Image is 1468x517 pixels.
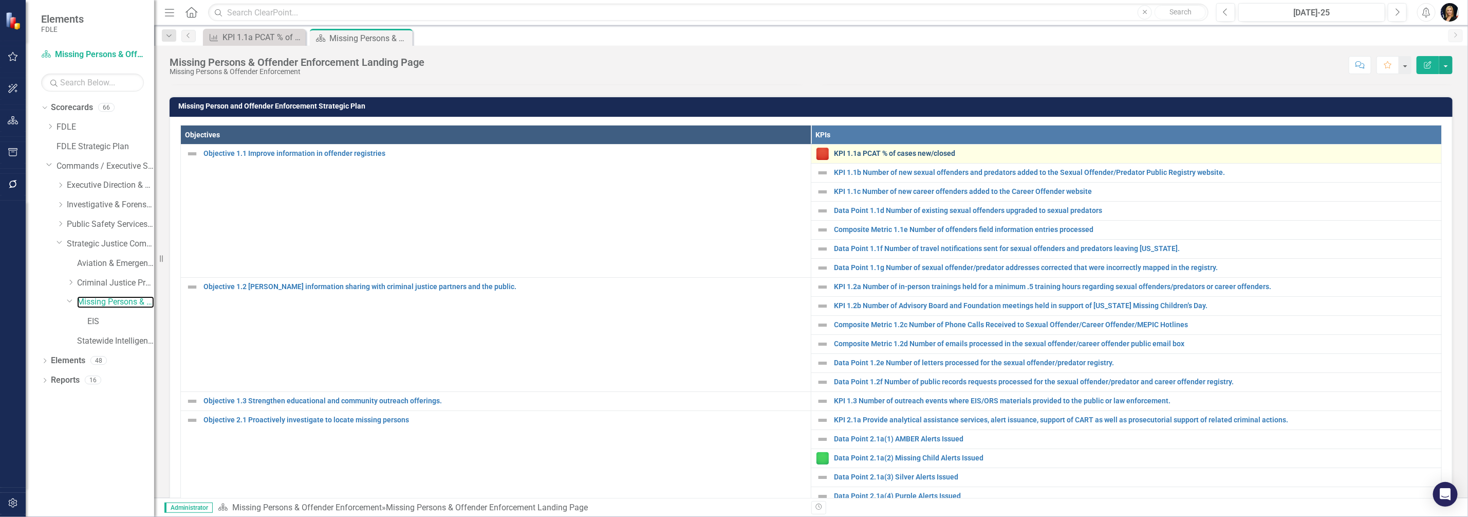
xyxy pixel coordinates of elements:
[51,355,85,367] a: Elements
[834,226,1436,234] a: Composite Metric 1.1e Number of offenders field information entries processed
[67,219,154,230] a: Public Safety Services Command
[218,502,804,514] div: »
[85,376,101,385] div: 16
[834,302,1436,310] a: KPI 1.2b Number of Advisory Board and Foundation meetings held in support of [US_STATE] Missing C...
[208,4,1209,22] input: Search ClearPoint...
[816,433,829,445] img: Not Defined
[834,264,1436,272] a: Data Point 1.1g Number of sexual offender/predator addresses corrected that were incorrectly mapp...
[811,487,1442,506] td: Double-Click to Edit Right Click for Context Menu
[816,376,829,388] img: Not Defined
[164,503,213,513] span: Administrator
[186,148,198,160] img: Not Defined
[203,416,806,424] a: Objective 2.1 Proactively investigate to locate missing persons
[811,220,1442,239] td: Double-Click to Edit Right Click for Context Menu
[203,283,806,291] a: Objective 1.2 [PERSON_NAME] information sharing with criminal justice partners and the public.
[181,277,811,391] td: Double-Click to Edit Right Click for Context Menu
[811,353,1442,372] td: Double-Click to Edit Right Click for Context Menu
[1242,7,1382,19] div: [DATE]-25
[816,319,829,331] img: Not Defined
[41,74,144,92] input: Search Below...
[811,258,1442,277] td: Double-Click to Edit Right Click for Context Menu
[816,148,829,160] img: Reviewing for Improvement
[1238,3,1385,22] button: [DATE]-25
[834,150,1436,157] a: KPI 1.1a PCAT % of cases new/closed
[51,102,93,114] a: Scorecards
[90,356,107,365] div: 48
[203,150,806,157] a: Objective 1.1 Improve information in offender registries
[98,103,115,112] div: 66
[811,163,1442,182] td: Double-Click to Edit Right Click for Context Menu
[232,503,382,512] a: Missing Persons & Offender Enforcement
[1441,3,1459,22] img: Heather Pence
[329,32,410,45] div: Missing Persons & Offender Enforcement Landing Page
[5,11,23,29] img: ClearPoint Strategy
[178,102,1447,110] h3: Missing Person and Offender Enforcement Strategic Plan
[811,296,1442,315] td: Double-Click to Edit Right Click for Context Menu
[834,397,1436,405] a: KPI 1.3 Number of outreach events where EIS/ORS materials provided to the public or law enforcement.
[1155,5,1206,20] button: Search
[816,281,829,293] img: Not Defined
[816,243,829,255] img: Not Defined
[816,262,829,274] img: Not Defined
[816,490,829,503] img: Not Defined
[87,316,154,328] a: EIS
[811,391,1442,411] td: Double-Click to Edit Right Click for Context Menu
[77,296,154,308] a: Missing Persons & Offender Enforcement
[1169,8,1192,16] span: Search
[41,25,84,33] small: FDLE
[811,449,1442,468] td: Double-Click to Edit Right Click for Context Menu
[816,471,829,484] img: Not Defined
[386,503,588,512] div: Missing Persons & Offender Enforcement Landing Page
[816,205,829,217] img: Not Defined
[170,57,424,68] div: Missing Persons & Offender Enforcement Landing Page
[811,430,1442,449] td: Double-Click to Edit Right Click for Context Menu
[186,414,198,426] img: Not Defined
[811,201,1442,220] td: Double-Click to Edit Right Click for Context Menu
[186,281,198,293] img: Not Defined
[57,161,154,172] a: Commands / Executive Support Branch
[67,199,154,211] a: Investigative & Forensic Services Command
[77,335,154,347] a: Statewide Intelligence
[816,186,829,198] img: Not Defined
[811,468,1442,487] td: Double-Click to Edit Right Click for Context Menu
[203,397,806,405] a: Objective 1.3 Strengthen educational and community outreach offerings.
[834,188,1436,195] a: KPI 1.1c Number of new career offenders added to the Career Offender website
[816,338,829,350] img: Not Defined
[834,454,1436,462] a: Data Point 2.1a(2) Missing Child Alerts Issued
[181,391,811,411] td: Double-Click to Edit Right Click for Context Menu
[811,144,1442,163] td: Double-Click to Edit Right Click for Context Menu
[77,258,154,270] a: Aviation & Emergency Preparedness
[834,207,1436,215] a: Data Point 1.1d Number of existing sexual offenders upgraded to sexual predators
[67,238,154,250] a: Strategic Justice Command
[811,372,1442,391] td: Double-Click to Edit Right Click for Context Menu
[834,473,1436,481] a: Data Point 2.1a(3) Silver Alerts Issued
[41,13,84,25] span: Elements
[816,395,829,407] img: Not Defined
[170,68,424,76] div: Missing Persons & Offender Enforcement
[77,277,154,289] a: Criminal Justice Professionalism, Standards & Training Services
[816,300,829,312] img: Not Defined
[834,378,1436,386] a: Data Point 1.2f Number of public records requests processed for the sexual offender/predator and ...
[834,492,1436,500] a: Data Point 2.1a(4) Purple Alerts Issued
[811,239,1442,258] td: Double-Click to Edit Right Click for Context Menu
[834,435,1436,443] a: Data Point 2.1a(1) AMBER Alerts Issued
[811,315,1442,334] td: Double-Click to Edit Right Click for Context Menu
[67,180,154,191] a: Executive Direction & Business Support
[206,31,303,44] a: KPI 1.1a PCAT % of cases new/closed
[222,31,303,44] div: KPI 1.1a PCAT % of cases new/closed
[811,334,1442,353] td: Double-Click to Edit Right Click for Context Menu
[834,283,1436,291] a: KPI 1.2a Number of in-person trainings held for a minimum .5 training hours regarding sexual offe...
[834,321,1436,329] a: Composite Metric 1.2c Number of Phone Calls Received to Sexual Offender/Career Offender/MEPIC Hot...
[834,359,1436,367] a: Data Point 1.2e Number of letters processed for the sexual offender/predator registry.
[57,141,154,153] a: FDLE Strategic Plan
[811,411,1442,430] td: Double-Click to Edit Right Click for Context Menu
[1433,482,1458,507] div: Open Intercom Messenger
[186,395,198,407] img: Not Defined
[834,245,1436,253] a: Data Point 1.1f Number of travel notifications sent for sexual offenders and predators leaving [U...
[816,224,829,236] img: Not Defined
[816,357,829,369] img: Not Defined
[811,182,1442,201] td: Double-Click to Edit Right Click for Context Menu
[816,167,829,179] img: Not Defined
[181,144,811,277] td: Double-Click to Edit Right Click for Context Menu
